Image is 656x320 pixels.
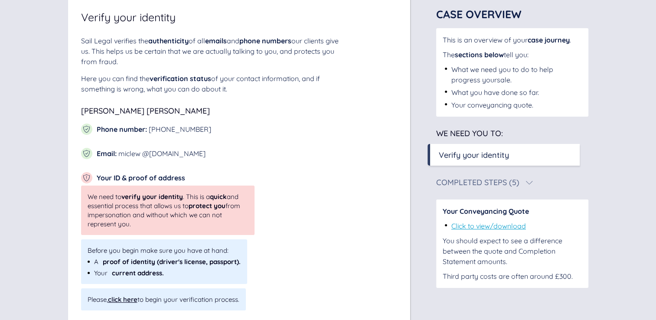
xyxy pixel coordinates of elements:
span: Your ID & proof of address [97,173,185,182]
span: verification status [150,74,211,83]
div: Here you can find the of your contact information, and if something is wrong, what you can do abo... [81,73,341,94]
div: Your conveyancing quote. [451,100,533,110]
div: You should expect to see a difference between the quote and Completion Statement amounts. [443,235,582,267]
span: proof of identity (driver's license, passport). [103,257,241,266]
span: current address. [112,268,164,278]
span: Before you begin make sure you have at hand: [88,246,241,255]
div: Completed Steps (5) [436,179,519,186]
span: quick [210,193,227,201]
div: What you have done so far. [451,87,539,98]
div: Third party costs are often around £300. [443,271,582,281]
div: miclew @[DOMAIN_NAME] [97,148,206,159]
span: Phone number : [97,125,147,134]
a: Click to view/download [451,222,526,230]
div: The tell you: [443,49,582,60]
span: Email : [97,149,117,158]
span: phone numbers [239,36,291,45]
div: click here [108,295,137,304]
div: Your [88,268,241,278]
span: emails [205,36,227,45]
div: What we need you to do to help progress your sale . [451,64,582,85]
div: Verify your identity [439,149,509,161]
span: We need to . This is a and essential process that allows us to from impersonation and without whi... [88,192,248,229]
span: [PERSON_NAME] [PERSON_NAME] [81,106,210,116]
span: Your Conveyancing Quote [443,207,529,216]
span: We need you to: [436,128,503,138]
div: [PHONE_NUMBER] [97,124,211,134]
div: Sail Legal verifies the of all and our clients give us. This helps us be certain that we are actu... [81,36,341,67]
span: Verify your identity [81,12,176,23]
span: authenticity [148,36,189,45]
span: Please, to begin your verification process. [88,295,239,304]
span: protect you [189,202,225,210]
span: case journey [528,36,570,44]
span: Case Overview [436,7,522,21]
div: A [88,257,241,266]
span: sections below [455,50,504,59]
div: This is an overview of your . [443,35,582,45]
span: verify your identity [121,193,183,201]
